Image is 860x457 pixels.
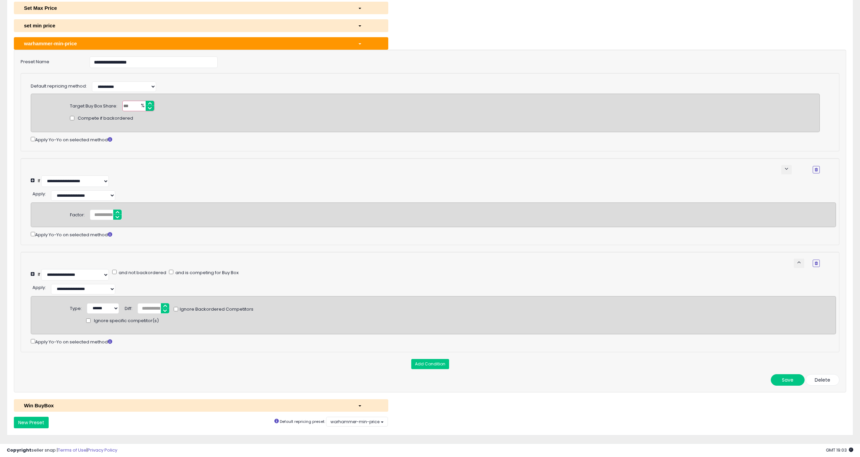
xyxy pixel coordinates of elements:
button: keyboard_arrow_up [794,259,804,268]
span: keyboard_arrow_down [783,166,790,172]
strong: Copyright [7,447,31,453]
i: Remove Condition [815,261,818,265]
span: Compete if backordered [78,115,133,122]
label: Default repricing method: [31,83,87,90]
span: Apply [32,191,45,197]
div: Apply Yo-Yo on selected method [31,338,836,345]
span: % [137,101,148,111]
small: Default repricing preset: [280,419,325,424]
button: Win BuyBox [14,399,388,412]
div: Win BuyBox [19,402,353,409]
div: : [32,282,46,291]
button: Delete [806,374,839,386]
button: warhammer-min-price [14,37,388,50]
a: Terms of Use [58,447,87,453]
span: and is competing for Buy Box [174,269,239,276]
label: Preset Name [16,56,84,65]
i: Remove Condition [815,168,818,172]
button: keyboard_arrow_down [781,165,792,174]
span: Apply [32,284,45,291]
div: : [32,189,46,197]
button: set min price [14,19,388,32]
div: Factor: [70,210,85,218]
button: Add Condition [411,359,449,369]
div: Diff: [125,303,132,312]
div: warhammer-min-price [19,40,353,47]
div: Type: [70,303,82,312]
button: Save [771,374,805,386]
span: Ignore specific competitor(s) [94,318,159,324]
button: New Preset [14,417,49,428]
div: Target Buy Box Share: [70,101,117,110]
div: Apply Yo-Yo on selected method [31,136,820,143]
span: Ignore Backordered Competitors [178,306,253,313]
span: keyboard_arrow_up [796,259,802,266]
a: Privacy Policy [88,447,117,453]
span: and not backordered [118,269,166,276]
span: 2025-09-17 19:03 GMT [826,447,853,453]
div: Set Max Price [19,4,353,11]
div: set min price [19,22,353,29]
div: Apply Yo-Yo on selected method [31,231,836,238]
button: warhammer-min-price [326,417,388,427]
span: warhammer-min-price [330,419,379,425]
button: Set Max Price [14,2,388,14]
div: seller snap | | [7,447,117,454]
